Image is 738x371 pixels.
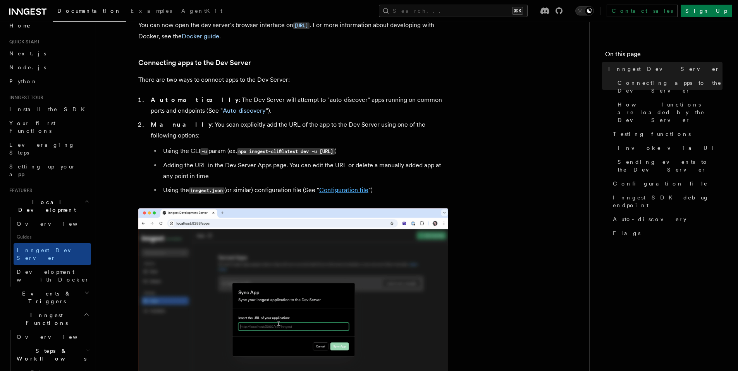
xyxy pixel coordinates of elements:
a: Sending events to the Dev Server [614,155,723,177]
a: Sign Up [681,5,732,17]
a: AgentKit [177,2,227,21]
span: Install the SDK [9,106,89,112]
span: Examples [131,8,172,14]
a: Contact sales [607,5,678,17]
code: -u [200,148,208,155]
kbd: ⌘K [512,7,523,15]
span: Node.js [9,64,46,70]
li: : The Dev Server will attempt to "auto-discover" apps running on common ports and endpoints (See ... [148,94,448,116]
span: Features [6,187,32,194]
a: Flags [610,226,723,240]
strong: Manually [151,121,212,128]
span: Invoke via UI [618,144,721,152]
a: Documentation [53,2,126,22]
code: inngest.json [189,187,224,194]
a: Auto-discovery [223,107,266,114]
span: Overview [17,221,96,227]
a: Your first Functions [6,116,91,138]
h4: On this page [605,50,723,62]
span: Development with Docker [17,269,89,283]
a: Configuration file [319,186,368,194]
li: Using the (or similar) configuration file (See " ") [161,185,448,196]
a: Overview [14,330,91,344]
span: AgentKit [181,8,222,14]
a: Install the SDK [6,102,91,116]
span: Guides [14,231,91,243]
span: Inngest Dev Server [608,65,720,73]
a: Next.js [6,46,91,60]
span: Inngest Dev Server [17,247,83,261]
a: Python [6,74,91,88]
a: Testing functions [610,127,723,141]
span: How functions are loaded by the Dev Server [618,101,723,124]
button: Search...⌘K [379,5,528,17]
span: Inngest SDK debug endpoint [613,194,723,209]
span: Next.js [9,50,46,57]
span: Testing functions [613,130,691,138]
span: Connecting apps to the Dev Server [618,79,723,94]
span: Setting up your app [9,163,76,177]
strong: Automatically [151,96,239,103]
span: Configuration file [613,180,708,187]
li: Using the CLI param (ex. ) [161,146,448,157]
a: Examples [126,2,177,21]
span: Leveraging Steps [9,142,75,156]
code: [URL] [293,22,310,29]
li: Adding the URL in the Dev Server Apps page. You can edit the URL or delete a manually added app a... [161,160,448,182]
span: Inngest tour [6,94,43,101]
span: Documentation [57,8,121,14]
div: Local Development [6,217,91,287]
p: You can now open the dev server's browser interface on . For more information about developing wi... [138,20,448,42]
button: Events & Triggers [6,287,91,308]
a: Home [6,19,91,33]
button: Inngest Functions [6,308,91,330]
a: Inngest Dev Server [14,243,91,265]
span: Inngest Functions [6,311,84,327]
a: Docker guide [182,33,219,40]
span: Auto-discovery [613,215,686,223]
a: Connecting apps to the Dev Server [614,76,723,98]
span: Home [9,22,31,29]
a: Node.js [6,60,91,74]
span: Events & Triggers [6,290,84,305]
a: Invoke via UI [614,141,723,155]
p: There are two ways to connect apps to the Dev Server: [138,74,448,85]
code: npx inngest-cli@latest dev -u [URL] [237,148,335,155]
button: Toggle dark mode [575,6,594,15]
a: Leveraging Steps [6,138,91,160]
button: Steps & Workflows [14,344,91,366]
a: [URL] [293,21,310,29]
span: Your first Functions [9,120,55,134]
a: Inngest Dev Server [605,62,723,76]
a: Auto-discovery [610,212,723,226]
a: Configuration file [610,177,723,191]
span: Steps & Workflows [14,347,86,362]
a: Connecting apps to the Dev Server [138,57,251,68]
li: : You scan explicitly add the URL of the app to the Dev Server using one of the following options: [148,119,448,196]
span: Python [9,78,38,84]
a: Development with Docker [14,265,91,287]
span: Sending events to the Dev Server [618,158,723,173]
a: How functions are loaded by the Dev Server [614,98,723,127]
span: Flags [613,229,640,237]
a: Setting up your app [6,160,91,181]
button: Local Development [6,195,91,217]
a: Overview [14,217,91,231]
span: Overview [17,334,96,340]
span: Quick start [6,39,40,45]
a: Inngest SDK debug endpoint [610,191,723,212]
span: Local Development [6,198,84,214]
